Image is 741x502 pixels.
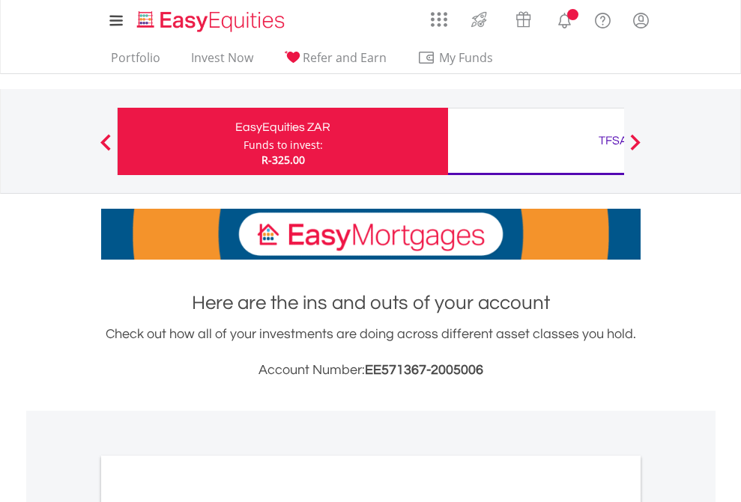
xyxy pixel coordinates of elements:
a: My Profile [622,4,660,37]
img: grid-menu-icon.svg [431,11,447,28]
a: FAQ's and Support [584,4,622,34]
a: Home page [131,4,291,34]
a: Invest Now [185,50,259,73]
div: Funds to invest: [244,138,323,153]
img: thrive-v2.svg [467,7,492,31]
a: Vouchers [501,4,545,31]
span: My Funds [417,48,515,67]
a: AppsGrid [421,4,457,28]
a: Portfolio [105,50,166,73]
img: EasyMortage Promotion Banner [101,209,641,260]
a: Notifications [545,4,584,34]
span: Refer and Earn [303,49,387,66]
h3: Account Number: [101,360,641,381]
button: Next [620,141,650,156]
button: Previous [91,141,121,156]
img: vouchers-v2.svg [511,7,536,31]
img: EasyEquities_Logo.png [134,9,291,34]
h1: Here are the ins and outs of your account [101,290,641,316]
span: EE571367-2005006 [365,363,483,377]
span: R-325.00 [261,153,305,167]
a: Refer and Earn [278,50,393,73]
div: Check out how all of your investments are doing across different asset classes you hold. [101,324,641,381]
div: EasyEquities ZAR [127,117,439,138]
